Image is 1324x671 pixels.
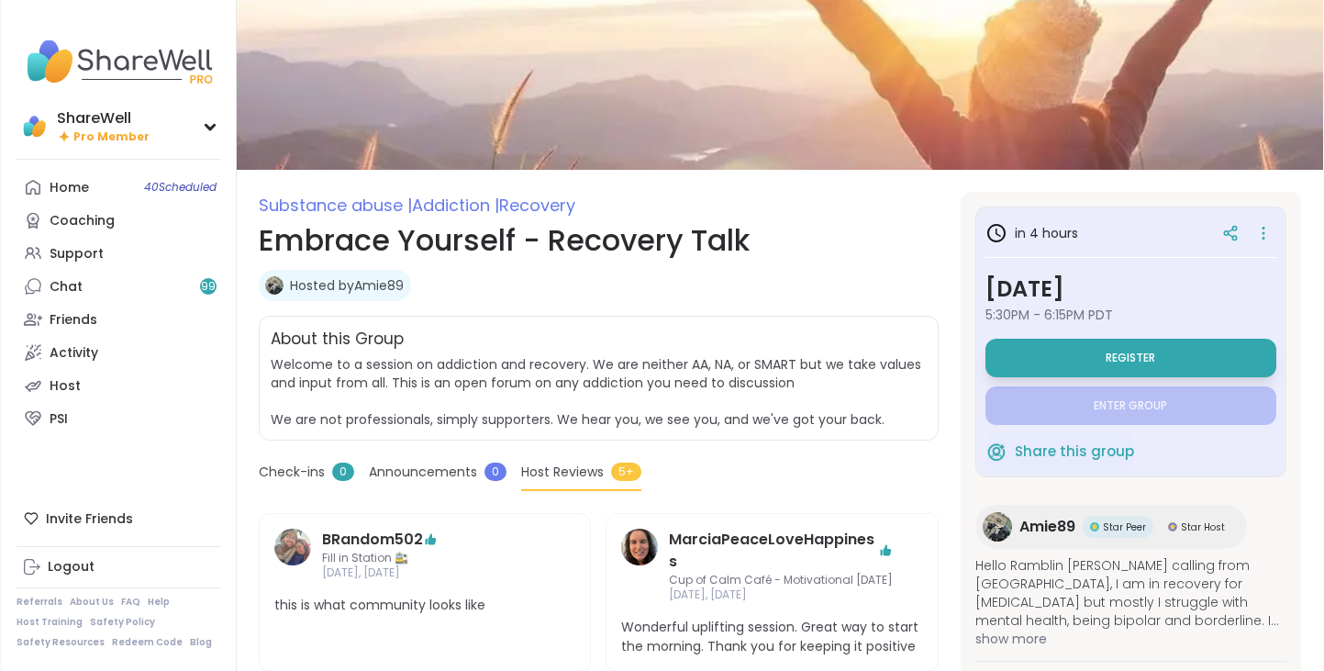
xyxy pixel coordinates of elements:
span: Amie89 [1019,516,1075,538]
img: Star Peer [1090,522,1099,531]
a: Amie89Amie89Star PeerStar PeerStar HostStar Host [975,505,1247,549]
a: MarciaPeaceLoveHappiness [669,529,878,573]
a: Redeem Code [112,636,183,649]
a: Hosted byAmie89 [290,276,404,295]
span: Hello Ramblin [PERSON_NAME] calling from [GEOGRAPHIC_DATA], I am in recovery for [MEDICAL_DATA] b... [975,556,1286,630]
span: 0 [332,463,354,481]
div: Support [50,245,104,263]
span: Announcements [369,463,477,482]
span: Addiction | [412,194,499,217]
span: Substance abuse | [259,194,412,217]
img: Star Host [1168,522,1177,531]
a: FAQ [121,596,140,609]
div: Chat [50,278,83,296]
span: 40 Scheduled [144,180,217,195]
span: Check-ins [259,463,325,482]
h3: [DATE] [985,273,1276,306]
a: BRandom502 [274,529,311,582]
span: Share this group [1015,442,1134,463]
span: Enter group [1094,398,1167,413]
span: 5+ [611,463,641,481]
a: Referrals [17,596,62,609]
div: ShareWell [57,108,150,129]
a: Home40Scheduled [17,171,221,204]
h3: in 4 hours [985,222,1078,244]
span: Fill in Station 🚉 [322,551,528,566]
a: About Us [70,596,114,609]
span: 99 [201,279,216,295]
a: Friends [17,303,221,336]
span: Wonderful uplifting session. Great way to start the morning. Thank you for keeping it positive [621,618,923,656]
img: Amie89 [983,512,1012,542]
div: Activity [50,344,98,363]
a: Blog [190,636,212,649]
h2: About this Group [271,328,404,352]
a: Help [148,596,170,609]
span: Welcome to a session on addiction and recovery. We are neither AA, NA, or SMART but we take value... [271,355,921,429]
img: ShareWell Logomark [985,441,1007,463]
span: [DATE], [DATE] [322,565,528,581]
a: Safety Resources [17,636,105,649]
img: MarciaPeaceLoveHappiness [621,529,658,565]
div: Host [50,377,81,396]
div: PSI [50,410,68,429]
div: Logout [48,558,95,576]
button: Enter group [985,386,1276,425]
a: Support [17,237,221,270]
span: this is what community looks like [274,596,576,615]
div: Coaching [50,212,115,230]
a: MarciaPeaceLoveHappiness [621,529,658,604]
a: Activity [17,336,221,369]
a: Host [17,369,221,402]
div: Invite Friends [17,502,221,535]
a: PSI [17,402,221,435]
img: ShareWell Nav Logo [17,29,221,94]
span: show more [975,630,1286,648]
span: Star Peer [1103,520,1146,534]
span: Register [1106,351,1155,365]
button: Register [985,339,1276,377]
span: Cup of Calm Café - Motivational [DATE] [669,573,893,588]
a: Logout [17,551,221,584]
a: Coaching [17,204,221,237]
span: [DATE], [DATE] [669,587,893,603]
img: BRandom502 [274,529,311,565]
a: BRandom502 [322,529,423,551]
button: Share this group [985,432,1134,471]
img: Amie89 [265,276,284,295]
a: Safety Policy [90,616,155,629]
span: 0 [484,463,506,481]
h1: Embrace Yourself - Recovery Talk [259,218,939,263]
span: Pro Member [73,129,150,145]
span: Recovery [499,194,575,217]
a: Chat99 [17,270,221,303]
span: 5:30PM - 6:15PM PDT [985,306,1276,324]
div: Friends [50,311,97,330]
img: ShareWell [20,112,50,141]
span: Host Reviews [521,463,604,482]
span: Star Host [1181,520,1225,534]
div: Home [50,179,89,197]
a: Host Training [17,616,83,629]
